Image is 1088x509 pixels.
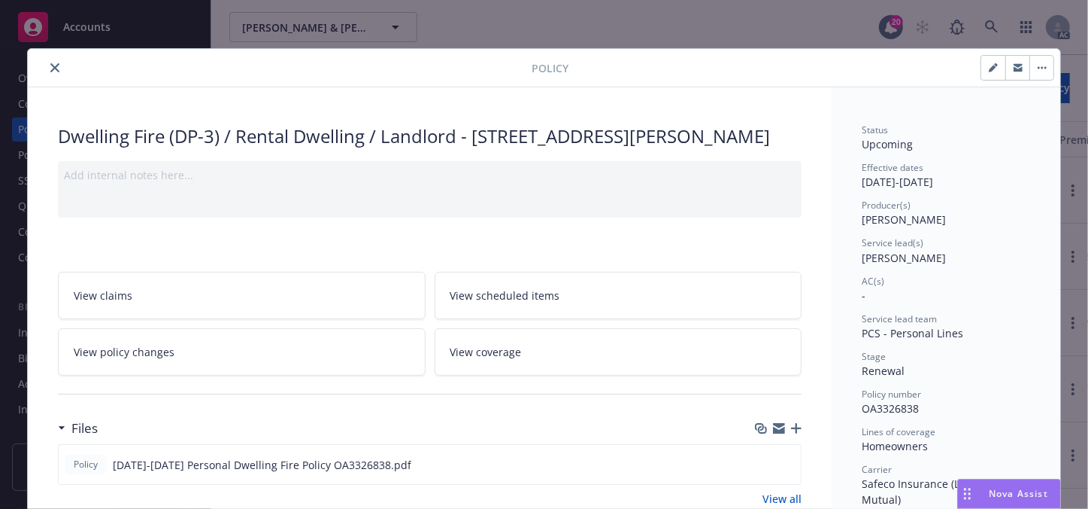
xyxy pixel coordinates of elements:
[757,457,769,473] button: download file
[532,60,568,76] span: Policy
[862,251,946,265] span: [PERSON_NAME]
[862,137,913,151] span: Upcoming
[862,388,921,401] span: Policy number
[71,458,101,471] span: Policy
[113,457,411,473] span: [DATE]-[DATE] Personal Dwelling Fire Policy OA3326838.pdf
[862,425,935,438] span: Lines of coverage
[862,401,919,416] span: OA3326838
[958,480,977,508] div: Drag to move
[74,344,174,360] span: View policy changes
[74,288,132,303] span: View claims
[435,272,802,319] a: View scheduled items
[862,199,911,212] span: Producer(s)
[862,350,886,363] span: Stage
[64,167,796,183] div: Add internal notes here...
[58,123,802,149] div: Dwelling Fire (DP-3) / Rental Dwelling / Landlord - [STREET_ADDRESS][PERSON_NAME]
[862,312,937,325] span: Service lead team
[435,328,802,376] a: View coverage
[862,364,905,378] span: Renewal
[71,419,98,438] h3: Files
[957,479,1061,509] button: Nova Assist
[862,236,923,249] span: Service lead(s)
[58,419,98,438] div: Files
[862,123,888,136] span: Status
[862,463,892,476] span: Carrier
[862,161,1030,190] div: [DATE] - [DATE]
[862,275,884,288] span: AC(s)
[46,59,64,77] button: close
[450,288,560,303] span: View scheduled items
[862,477,992,507] span: Safeco Insurance (Liberty Mutual)
[862,161,923,174] span: Effective dates
[989,487,1048,500] span: Nova Assist
[762,491,802,507] a: View all
[862,326,963,340] span: PCS - Personal Lines
[781,457,795,473] button: preview file
[862,288,865,303] span: -
[450,344,522,360] span: View coverage
[862,439,928,453] span: Homeowners
[58,272,426,319] a: View claims
[58,328,426,376] a: View policy changes
[862,212,946,227] span: [PERSON_NAME]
